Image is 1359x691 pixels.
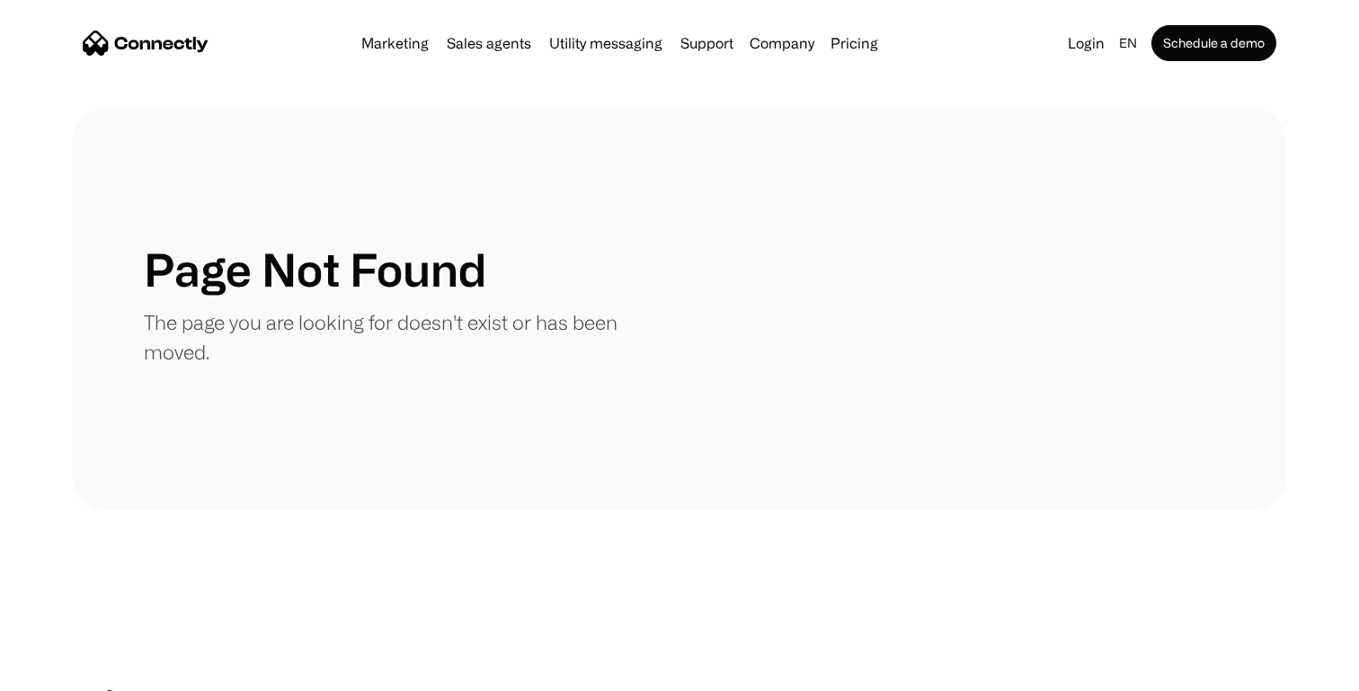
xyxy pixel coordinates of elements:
[354,36,436,50] a: Marketing
[1151,25,1276,61] a: Schedule a demo
[1112,31,1148,56] div: en
[18,658,108,685] aside: Language selected: English
[542,36,670,50] a: Utility messaging
[440,36,538,50] a: Sales agents
[673,36,741,50] a: Support
[36,660,108,685] ul: Language list
[823,36,885,50] a: Pricing
[83,30,209,57] a: home
[144,307,679,367] p: The page you are looking for doesn't exist or has been moved.
[1061,31,1112,56] a: Login
[744,31,820,56] div: Company
[144,243,486,297] h1: Page Not Found
[750,31,814,56] div: Company
[1119,31,1137,56] div: en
